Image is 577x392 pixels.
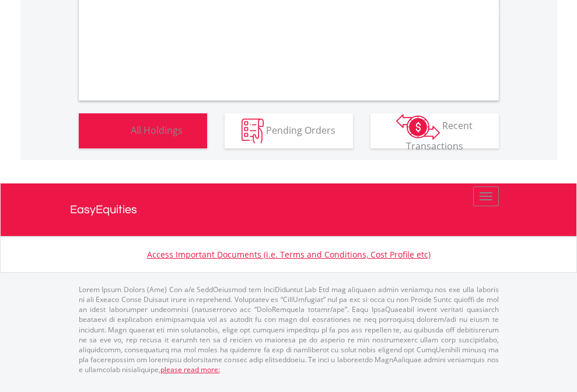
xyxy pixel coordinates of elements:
[396,114,440,140] img: transactions-zar-wht.png
[131,123,183,136] span: All Holdings
[242,119,264,144] img: pending_instructions-wht.png
[103,119,128,144] img: holdings-wht.png
[370,113,499,148] button: Recent Transactions
[225,113,353,148] button: Pending Orders
[160,365,220,374] a: please read more:
[70,183,508,236] a: EasyEquities
[266,123,335,136] span: Pending Orders
[79,113,207,148] button: All Holdings
[79,285,499,374] p: Lorem Ipsum Dolors (Ame) Con a/e SeddOeiusmod tem InciDiduntut Lab Etd mag aliquaen admin veniamq...
[147,249,431,260] a: Access Important Documents (i.e. Terms and Conditions, Cost Profile etc)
